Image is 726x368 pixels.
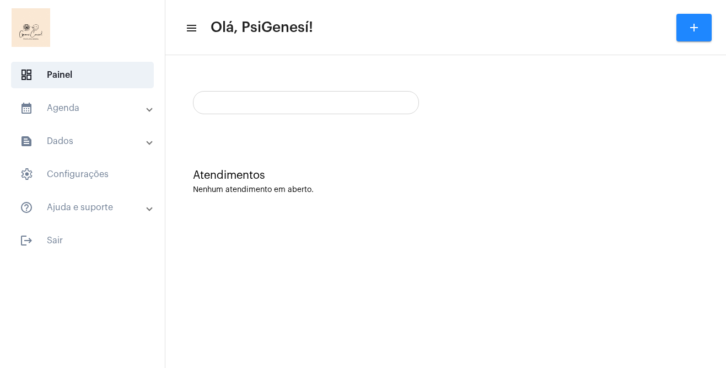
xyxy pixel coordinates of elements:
[7,194,165,221] mat-expansion-panel-header: sidenav iconAjuda e suporte
[11,161,154,188] span: Configurações
[687,21,701,34] mat-icon: add
[211,19,313,36] span: Olá, PsiGenesí!
[20,135,33,148] mat-icon: sidenav icon
[20,102,147,115] mat-panel-title: Agenda
[20,102,33,115] mat-icon: sidenav icon
[20,234,33,247] mat-icon: sidenav icon
[11,227,154,254] span: Sair
[193,186,698,194] div: Nenhum atendimento em aberto.
[7,95,165,121] mat-expansion-panel-header: sidenav iconAgenda
[193,169,698,182] div: Atendimentos
[20,135,147,148] mat-panel-title: Dados
[185,22,196,35] mat-icon: sidenav icon
[9,6,53,50] img: 6b7a58c8-ea08-a5ff-33c7-585ca8acd23f.png
[20,68,33,82] span: sidenav icon
[7,128,165,154] mat-expansion-panel-header: sidenav iconDados
[20,201,147,214] mat-panel-title: Ajuda e suporte
[11,62,154,88] span: Painel
[20,201,33,214] mat-icon: sidenav icon
[20,168,33,181] span: sidenav icon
